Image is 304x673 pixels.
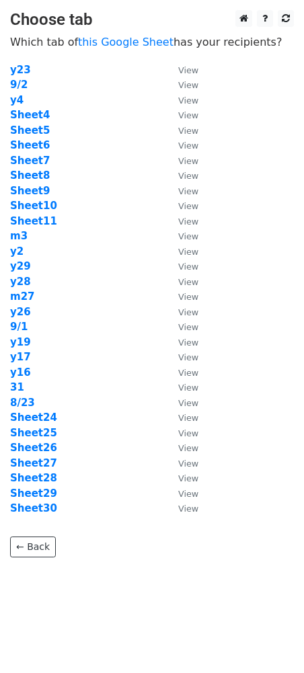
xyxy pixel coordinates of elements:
a: View [165,321,198,333]
a: View [165,169,198,182]
a: View [165,487,198,500]
small: View [178,65,198,75]
a: View [165,397,198,409]
a: y4 [10,94,24,106]
a: View [165,139,198,151]
a: Sheet30 [10,502,57,514]
small: View [178,307,198,317]
a: y29 [10,260,31,272]
a: y23 [10,64,31,76]
a: View [165,366,198,379]
small: View [178,95,198,106]
small: View [178,383,198,393]
a: m3 [10,230,28,242]
a: Sheet25 [10,427,57,439]
small: View [178,110,198,120]
a: View [165,94,198,106]
a: Sheet29 [10,487,57,500]
a: Sheet11 [10,215,57,227]
small: View [178,338,198,348]
small: View [178,368,198,378]
a: View [165,502,198,514]
strong: y16 [10,366,31,379]
a: View [165,109,198,121]
strong: Sheet24 [10,411,57,424]
a: this Google Sheet [78,36,174,48]
a: View [165,155,198,167]
a: View [165,215,198,227]
a: Sheet4 [10,109,50,121]
small: View [178,80,198,90]
a: View [165,411,198,424]
small: View [178,443,198,453]
a: y26 [10,306,31,318]
small: View [178,504,198,514]
a: View [165,290,198,303]
a: View [165,200,198,212]
small: View [178,277,198,287]
small: View [178,262,198,272]
a: View [165,245,198,258]
small: View [178,231,198,241]
a: View [165,64,198,76]
a: y19 [10,336,31,348]
small: View [178,413,198,423]
a: 9/2 [10,79,28,91]
a: Sheet9 [10,185,50,197]
a: Sheet26 [10,442,57,454]
a: 9/1 [10,321,28,333]
strong: m27 [10,290,35,303]
a: View [165,230,198,242]
small: View [178,352,198,362]
p: Which tab of has your recipients? [10,35,294,49]
a: Sheet7 [10,155,50,167]
small: View [178,489,198,499]
strong: 8/23 [10,397,35,409]
small: View [178,216,198,227]
small: View [178,322,198,332]
a: 31 [10,381,24,393]
a: View [165,336,198,348]
a: View [165,442,198,454]
a: View [165,306,198,318]
a: y28 [10,276,31,288]
a: View [165,427,198,439]
a: Sheet5 [10,124,50,136]
strong: Sheet8 [10,169,50,182]
a: View [165,457,198,469]
small: View [178,473,198,483]
a: y17 [10,351,31,363]
a: ← Back [10,537,56,557]
small: View [178,428,198,438]
a: Sheet28 [10,472,57,484]
small: View [178,141,198,151]
a: View [165,351,198,363]
a: Sheet10 [10,200,57,212]
small: View [178,171,198,181]
a: View [165,185,198,197]
a: View [165,79,198,91]
a: View [165,381,198,393]
a: Sheet6 [10,139,50,151]
a: View [165,124,198,136]
a: View [165,276,198,288]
